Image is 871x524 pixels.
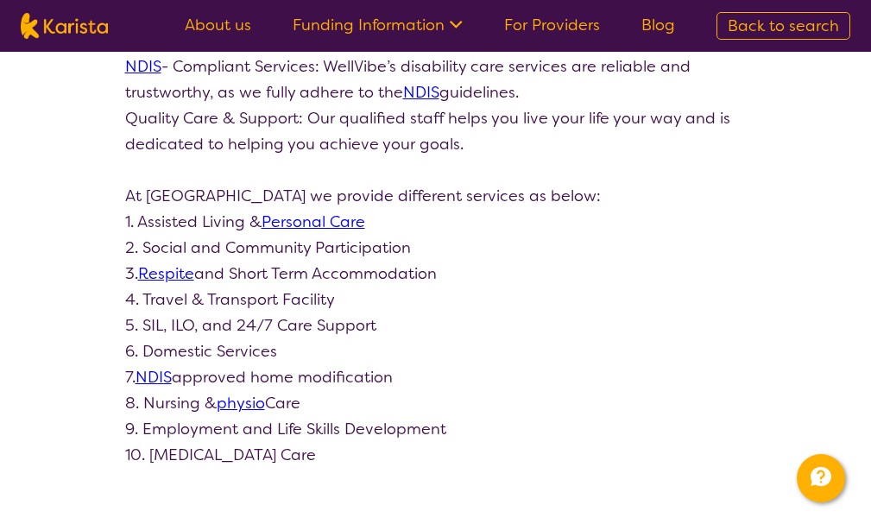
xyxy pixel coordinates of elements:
[293,15,463,35] a: Funding Information
[797,454,845,502] button: Channel Menu
[185,15,251,35] a: About us
[125,235,747,261] p: 2. Social and Community Participation
[125,442,747,468] p: 10. [MEDICAL_DATA] Care
[125,313,747,338] p: 5. SIL, ILO, and 24/7 Care Support
[125,56,161,77] a: NDIS
[728,16,839,36] span: Back to search
[125,364,747,390] p: 7. approved home modification
[403,82,439,103] a: NDIS
[125,390,747,416] p: 8. Nursing & Care
[125,287,747,313] p: 4. Travel & Transport Facility
[217,393,265,414] a: physio
[716,12,850,40] a: Back to search
[125,183,747,209] p: At [GEOGRAPHIC_DATA] we provide different services as below:
[125,54,747,105] p: - Compliant Services: WellVibe’s disability care services are reliable and trustworthy, as we ful...
[21,13,108,39] img: Karista logo
[125,261,747,287] p: 3. and Short Term Accommodation
[136,367,172,388] a: NDIS
[138,263,194,284] a: Respite
[125,105,747,157] p: Quality Care & Support: Our qualified staff helps you live your life your way and is dedicated to...
[262,211,365,232] a: Personal Care
[125,338,747,364] p: 6. Domestic Services
[125,416,747,442] p: 9. Employment and Life Skills Development
[641,15,675,35] a: Blog
[125,209,747,235] p: 1. Assisted Living &
[504,15,600,35] a: For Providers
